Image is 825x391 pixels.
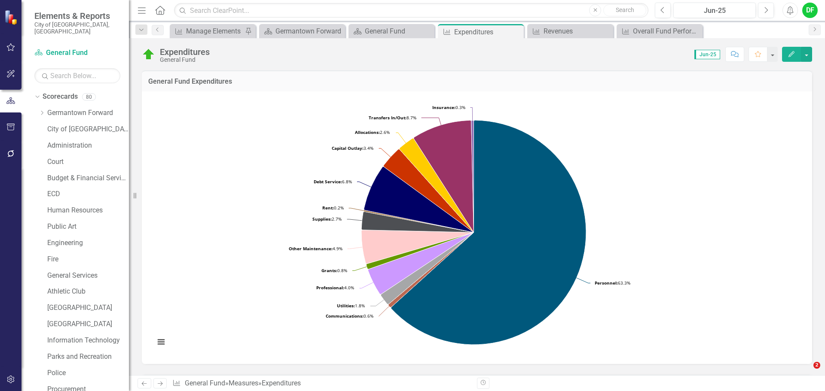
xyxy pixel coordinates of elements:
[796,362,816,382] iframe: Intercom live chat
[351,26,432,36] a: General Fund
[813,362,820,369] span: 2
[332,145,373,151] text: 3.4%
[47,124,129,134] a: City of [GEOGRAPHIC_DATA]
[633,26,700,36] div: Overall Fund Performance
[82,93,96,100] div: 80
[381,232,474,304] path: Utilities, 1,341,142.
[322,205,344,211] text: 0.2%
[802,3,818,18] button: DF
[364,167,474,232] path: Debt Service, 5,133,440.
[355,129,380,135] tspan: Allocations:
[150,98,804,355] div: Chart. Highcharts interactive chart.
[326,313,364,319] tspan: Communications:
[34,11,120,21] span: Elements & Reports
[673,3,756,18] button: Jun-25
[316,285,354,291] text: 4.0%
[47,141,129,151] a: Administration
[47,287,129,297] a: Athletic Club
[595,280,630,286] text: 63.3%
[321,267,337,273] tspan: Grants:
[544,26,611,36] div: Revenues
[261,26,343,36] a: Germantown Forward
[47,206,129,215] a: Human Resources
[391,120,586,345] path: Personnel, 47,508,285.
[694,50,720,59] span: Jun-25
[47,255,129,264] a: Fire
[529,26,611,36] a: Revenues
[616,6,634,13] span: Search
[595,280,618,286] tspan: Personnel:
[337,303,365,309] text: 1.8%
[160,47,210,57] div: Expenditures
[400,138,474,232] path: Allocations, 1,919,092.
[150,98,797,355] svg: Interactive chart
[432,104,455,110] tspan: Insurance:
[369,115,406,121] tspan: Transfers In/Out:
[414,120,474,232] path: Transfers In/Out, 6,529,534.
[172,379,471,388] div: » »
[326,313,373,319] text: 0.6%
[432,104,465,110] text: 0.3%
[47,319,129,329] a: [GEOGRAPHIC_DATA]
[43,92,78,102] a: Scorecards
[289,246,342,252] text: 4.9%
[316,285,344,291] tspan: Professional:
[384,149,474,232] path: Capital Outlay, 2,516,610.
[368,232,474,294] path: Professional, 3,013,581.
[174,3,648,18] input: Search ClearPoint...
[185,379,225,387] a: General Fund
[676,6,753,16] div: Jun-25
[262,379,301,387] div: Expenditures
[289,246,333,252] tspan: Other Maintenance:
[186,26,243,36] div: Manage Elements
[47,303,129,313] a: [GEOGRAPHIC_DATA]
[155,336,167,348] button: View chart menu, Chart
[603,4,646,16] button: Search
[34,68,120,83] input: Search Below...
[142,48,156,61] img: On Target
[172,26,243,36] a: Manage Elements
[34,21,120,35] small: City of [GEOGRAPHIC_DATA], [GEOGRAPHIC_DATA]
[332,145,364,151] tspan: Capital Outlay:
[369,115,416,121] text: 8.7%
[148,78,806,85] h3: General Fund Expenditures
[355,129,390,135] text: 2.6%
[361,230,474,264] path: Other Maintenance, 3,671,139.
[4,10,19,25] img: ClearPoint Strategy
[471,120,474,232] path: Insurance, 261,619.
[160,57,210,63] div: General Fund
[47,336,129,346] a: Information Technology
[47,238,129,248] a: Engineering
[275,26,343,36] div: Germantown Forward
[47,222,129,232] a: Public Art
[337,303,355,309] tspan: Utilities:
[321,267,347,273] text: 0.8%
[47,271,129,281] a: General Services
[454,27,522,37] div: Expenditures
[388,232,474,307] path: Communications, 435,635.
[47,368,129,378] a: Police
[47,173,129,183] a: Budget & Financial Services
[361,212,474,232] path: Supplies, 1,991,611.
[365,26,432,36] div: General Fund
[47,108,129,118] a: Germantown Forward
[34,48,120,58] a: General Fund
[322,205,334,211] tspan: Rent:
[314,179,342,185] tspan: Debt Service:
[47,157,129,167] a: Court
[47,189,129,199] a: ECD
[47,352,129,362] a: Parks and Recreation
[314,179,352,185] text: 6.8%
[312,216,332,222] tspan: Supplies:
[312,216,342,222] text: 2.7%
[229,379,258,387] a: Measures
[619,26,700,36] a: Overall Fund Performance
[366,232,474,269] path: Grants, 609,488.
